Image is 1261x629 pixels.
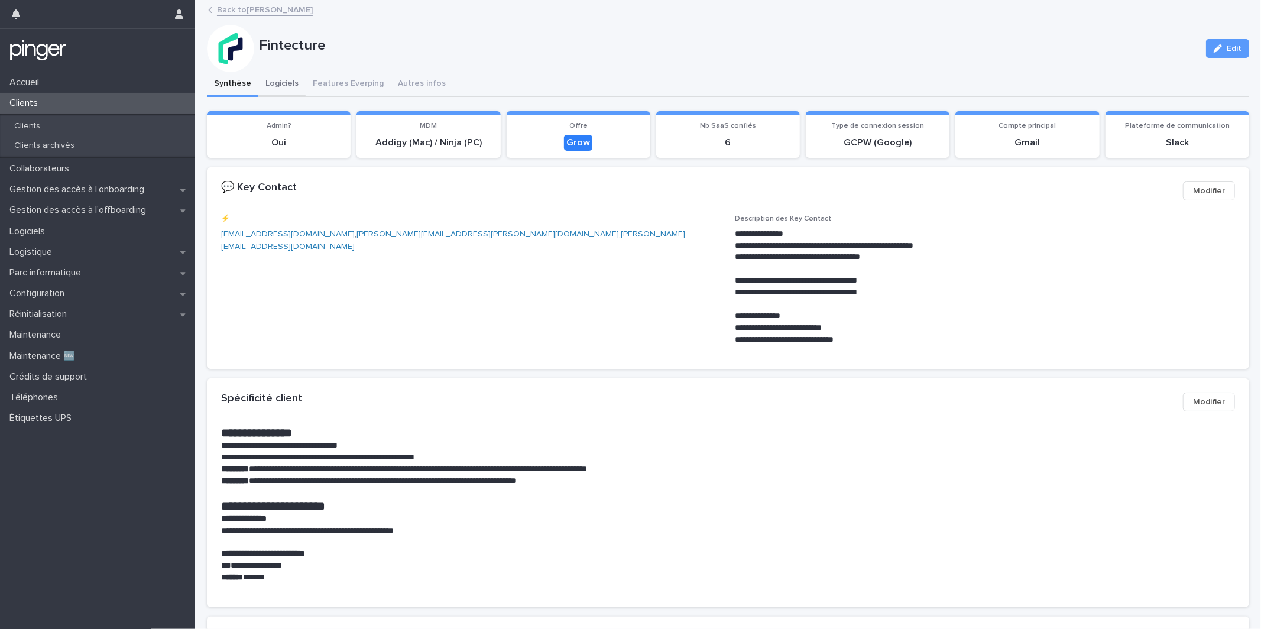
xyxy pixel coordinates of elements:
[663,137,793,148] p: 6
[267,122,291,129] span: Admin?
[5,413,81,424] p: Étiquettes UPS
[1193,185,1225,197] span: Modifier
[5,184,154,195] p: Gestion des accès à l’onboarding
[735,215,832,222] span: Description des Key Contact
[258,72,306,97] button: Logiciels
[221,230,355,238] a: [EMAIL_ADDRESS][DOMAIN_NAME]
[207,72,258,97] button: Synthèse
[962,137,1092,148] p: Gmail
[569,122,588,129] span: Offre
[564,135,592,151] div: Grow
[5,247,61,258] p: Logistique
[5,98,47,109] p: Clients
[5,309,76,320] p: Réinitialisation
[221,230,685,251] a: [PERSON_NAME][EMAIL_ADDRESS][DOMAIN_NAME]
[5,288,74,299] p: Configuration
[1125,122,1230,129] span: Plateforme de communication
[221,228,721,253] p: , ,
[221,215,230,222] span: ⚡️
[356,230,619,238] a: [PERSON_NAME][EMAIL_ADDRESS][PERSON_NAME][DOMAIN_NAME]
[420,122,437,129] span: MDM
[1227,44,1241,53] span: Edit
[306,72,391,97] button: Features Everping
[5,121,50,131] p: Clients
[391,72,453,97] button: Autres infos
[214,137,343,148] p: Oui
[5,371,96,382] p: Crédits de support
[1113,137,1242,148] p: Slack
[5,226,54,237] p: Logiciels
[1183,181,1235,200] button: Modifier
[364,137,493,148] p: Addigy (Mac) / Ninja (PC)
[5,163,79,174] p: Collaborateurs
[221,181,297,194] h2: 💬 Key Contact
[5,267,90,278] p: Parc informatique
[5,392,67,403] p: Téléphones
[1183,393,1235,411] button: Modifier
[813,137,942,148] p: GCPW (Google)
[5,351,85,362] p: Maintenance 🆕
[831,122,924,129] span: Type de connexion session
[1206,39,1249,58] button: Edit
[700,122,756,129] span: Nb SaaS confiés
[217,2,313,16] a: Back to[PERSON_NAME]
[5,205,155,216] p: Gestion des accès à l’offboarding
[5,141,84,151] p: Clients archivés
[1193,396,1225,408] span: Modifier
[999,122,1056,129] span: Compte principal
[259,37,1197,54] p: Fintecture
[5,77,48,88] p: Accueil
[9,38,67,62] img: mTgBEunGTSyRkCgitkcU
[221,393,302,406] h2: Spécificité client
[5,329,70,341] p: Maintenance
